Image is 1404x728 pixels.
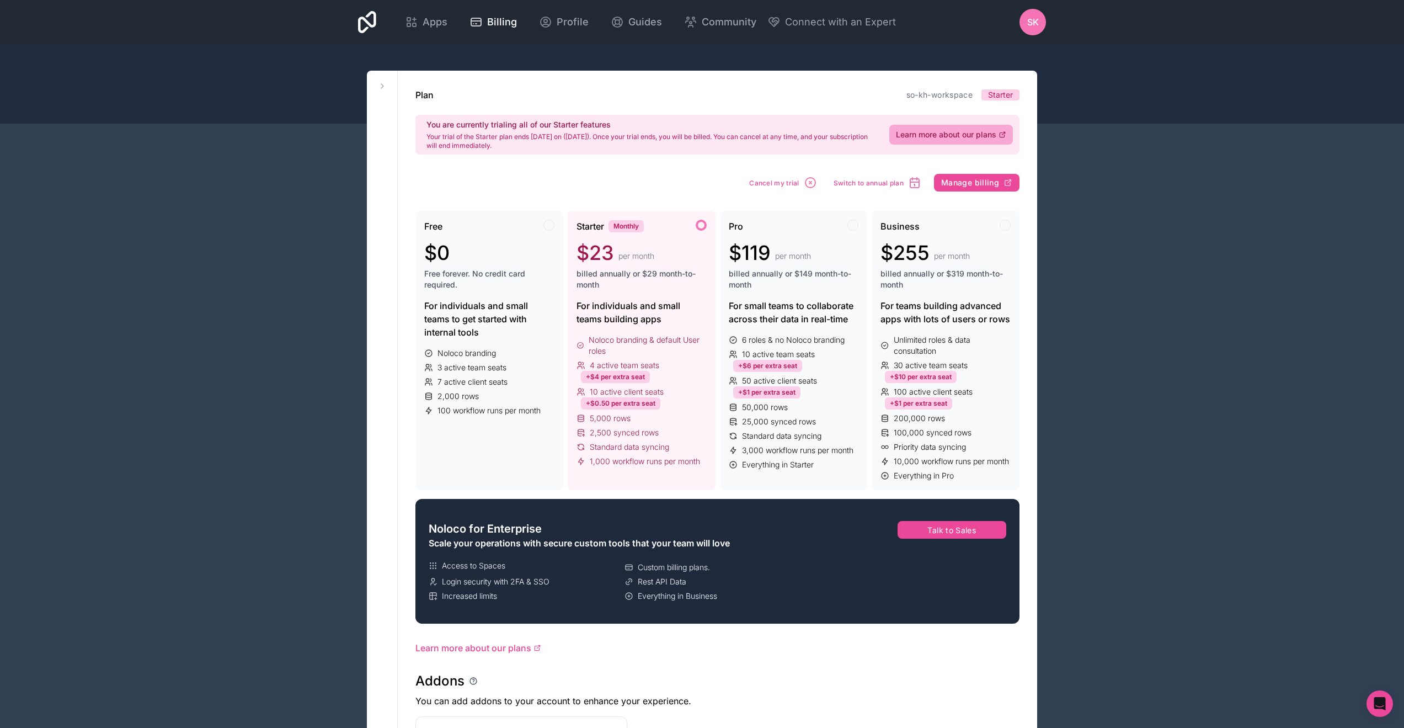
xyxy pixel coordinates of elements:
div: Open Intercom Messenger [1366,690,1393,717]
span: Cancel my trial [749,179,799,187]
button: Connect with an Expert [767,14,896,30]
div: For individuals and small teams building apps [576,299,707,326]
span: 3 active team seats [437,362,506,373]
span: sk [1027,15,1039,29]
span: $119 [729,242,771,264]
a: Learn more about our plans [889,125,1013,145]
a: Billing [461,10,526,34]
span: Noloco for Enterprise [429,521,542,536]
span: Starter [988,89,1013,100]
span: per month [618,251,654,262]
button: Switch to annual plan [830,172,925,193]
span: billed annually or $319 month-to-month [880,268,1011,290]
span: Increased limits [442,591,497,602]
p: Your trial of the Starter plan ends [DATE] on ([DATE]). Once your trial ends, you will be billed.... [426,132,876,150]
span: Rest API Data [638,576,686,587]
span: 1,000 workflow runs per month [590,456,700,467]
span: 30 active team seats [894,360,968,371]
div: Scale your operations with secure custom tools that your team will love [429,536,816,550]
span: billed annually or $149 month-to-month [729,268,859,290]
a: Guides [602,10,671,34]
span: 100,000 synced rows [894,427,971,438]
span: Connect with an Expert [785,14,896,30]
span: Noloco branding & default User roles [589,334,706,357]
div: +$0.50 per extra seat [581,397,660,410]
span: 100 active client seats [894,386,973,397]
span: 2,000 rows [437,391,479,402]
a: so-kh-workspace [906,90,973,99]
span: Learn more about our plans [415,641,531,655]
span: Starter [576,220,604,233]
span: Free forever. No credit card required. [424,268,554,290]
div: +$6 per extra seat [733,360,802,372]
span: 50,000 rows [742,402,788,413]
span: Community [702,14,756,30]
div: +$1 per extra seat [733,386,800,398]
div: +$4 per extra seat [581,371,650,383]
span: Business [880,220,920,233]
span: Guides [628,14,662,30]
span: 7 active client seats [437,376,508,387]
span: 6 roles & no Noloco branding [742,334,845,346]
span: Access to Spaces [442,560,505,571]
span: $0 [424,242,450,264]
div: For small teams to collaborate across their data in real-time [729,299,859,326]
span: Learn more about our plans [896,129,996,140]
span: 25,000 synced rows [742,416,816,427]
button: Cancel my trial [745,172,821,193]
span: Everything in Starter [742,459,814,470]
span: Apps [423,14,447,30]
h2: You are currently trialing all of our Starter features [426,119,876,130]
span: Pro [729,220,743,233]
span: 3,000 workflow runs per month [742,445,853,456]
span: Noloco branding [437,348,496,359]
div: Monthly [608,220,644,232]
span: 10 active team seats [742,349,815,360]
span: 4 active team seats [590,360,659,371]
span: Custom billing plans. [638,562,710,573]
span: 10 active client seats [590,386,664,397]
span: 50 active client seats [742,375,817,386]
span: Standard data syncing [742,431,821,442]
button: Manage billing [934,174,1019,192]
span: Everything in Pro [894,470,954,481]
span: Manage billing [941,178,999,188]
div: +$1 per extra seat [885,397,952,410]
div: For individuals and small teams to get started with internal tools [424,299,554,339]
span: 10,000 workflow runs per month [894,456,1009,467]
span: per month [775,251,811,262]
span: Login security with 2FA & SSO [442,576,549,587]
span: Priority data syncing [894,442,966,453]
span: per month [934,251,970,262]
span: Unlimited roles & data consultation [894,334,1011,357]
span: $255 [880,242,930,264]
span: 200,000 rows [894,413,945,424]
span: Free [424,220,442,233]
div: +$10 per extra seat [885,371,957,383]
span: Standard data syncing [590,442,669,453]
button: Talk to Sales [898,521,1007,539]
a: Learn more about our plans [415,641,1019,655]
a: Apps [396,10,456,34]
span: Profile [557,14,589,30]
span: $23 [576,242,614,264]
h1: Addons [415,672,465,690]
span: 2,500 synced rows [590,427,659,438]
a: Community [675,10,765,34]
span: Billing [487,14,517,30]
span: 100 workflow runs per month [437,405,541,416]
p: You can add addons to your account to enhance your experience. [415,694,1019,708]
span: Everything in Business [638,591,717,602]
span: Switch to annual plan [834,179,904,187]
span: 5,000 rows [590,413,631,424]
div: For teams building advanced apps with lots of users or rows [880,299,1011,326]
h1: Plan [415,88,434,102]
a: Profile [530,10,597,34]
span: billed annually or $29 month-to-month [576,268,707,290]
